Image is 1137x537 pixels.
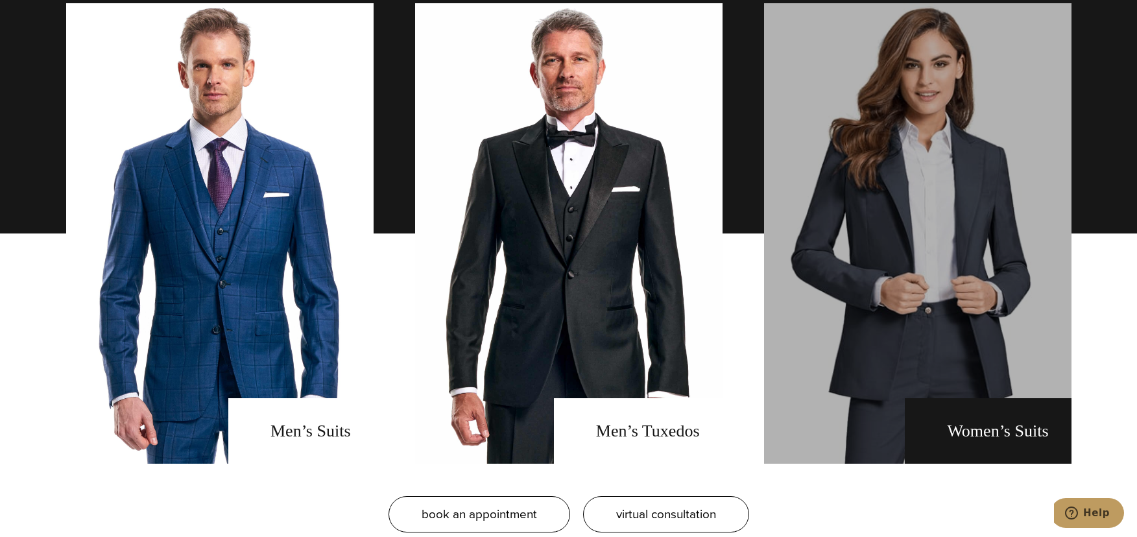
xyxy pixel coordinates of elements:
[1054,498,1124,531] iframe: Opens a widget where you can chat to one of our agents
[764,3,1071,464] a: Women's Suits
[389,496,570,532] a: book an appointment
[415,3,723,464] a: men's tuxedos
[422,505,537,523] span: book an appointment
[66,3,374,464] a: men's suits
[616,505,716,523] span: virtual consultation
[583,496,749,532] a: virtual consultation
